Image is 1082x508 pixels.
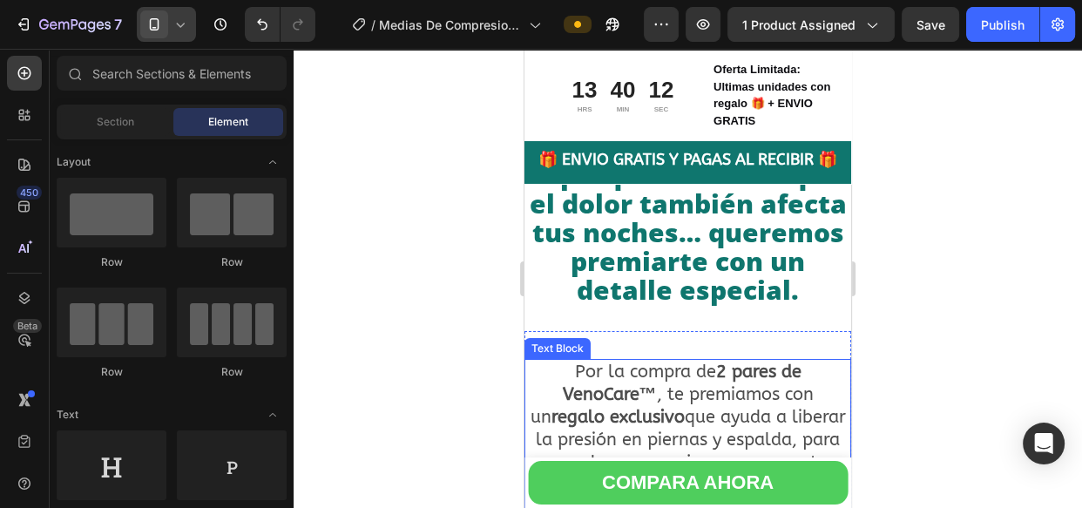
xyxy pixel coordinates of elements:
[177,364,287,380] div: Row
[966,7,1039,42] button: Publish
[259,401,287,429] span: Toggle open
[916,17,945,32] span: Save
[1023,423,1065,464] div: Open Intercom Messenger
[245,7,315,42] div: Undo/Redo
[524,49,851,508] iframe: Design area
[177,254,287,270] div: Row
[97,114,134,130] span: Section
[208,114,248,130] span: Element
[57,254,166,270] div: Row
[57,364,166,380] div: Row
[727,7,895,42] button: 1 product assigned
[259,148,287,176] span: Toggle open
[13,319,42,333] div: Beta
[57,407,78,423] span: Text
[114,14,122,35] p: 7
[379,16,522,34] span: Medias De Compresion Anti Varices Cremallera
[17,186,42,200] div: 450
[902,7,959,42] button: Save
[7,7,130,42] button: 7
[57,154,91,170] span: Layout
[981,16,1025,34] div: Publish
[57,56,287,91] input: Search Sections & Elements
[371,16,375,34] span: /
[742,16,855,34] span: 1 product assigned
